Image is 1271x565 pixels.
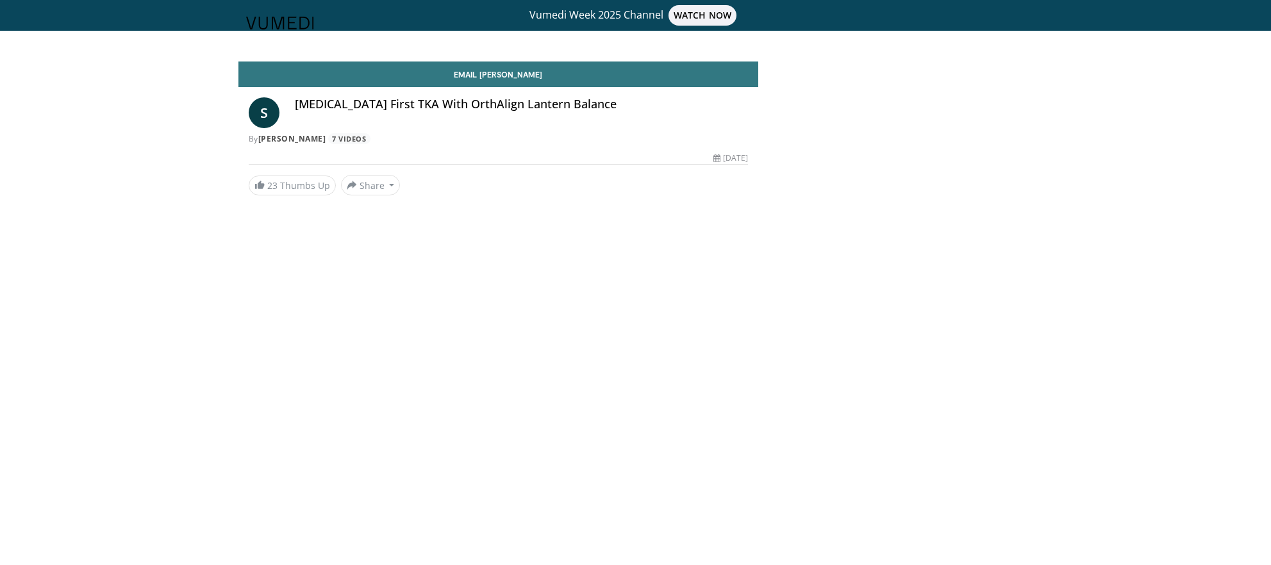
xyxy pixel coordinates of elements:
[295,97,749,111] h4: [MEDICAL_DATA] First TKA With OrthAlign Lantern Balance
[341,175,401,195] button: Share
[249,176,336,195] a: 23 Thumbs Up
[328,133,370,144] a: 7 Videos
[258,133,326,144] a: [PERSON_NAME]
[249,133,749,145] div: By
[713,152,748,164] div: [DATE]
[238,61,759,87] a: Email [PERSON_NAME]
[246,17,314,29] img: VuMedi Logo
[249,97,279,128] a: S
[267,179,278,192] span: 23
